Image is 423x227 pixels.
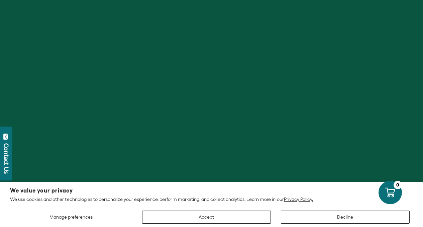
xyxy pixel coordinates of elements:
[10,188,413,194] h2: We value your privacy
[394,181,402,189] div: 0
[10,211,132,224] button: Manage preferences
[281,211,410,224] button: Decline
[3,143,10,174] div: Contact Us
[142,211,271,224] button: Accept
[10,196,413,202] p: We use cookies and other technologies to personalize your experience, perform marketing, and coll...
[49,214,93,220] span: Manage preferences
[284,197,313,202] a: Privacy Policy.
